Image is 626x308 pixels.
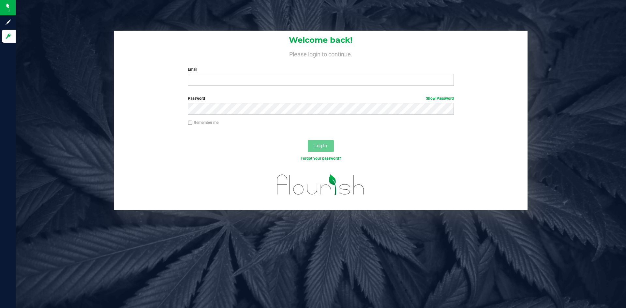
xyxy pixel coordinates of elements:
[188,66,454,72] label: Email
[314,143,327,148] span: Log In
[308,140,334,152] button: Log In
[269,168,372,201] img: flourish_logo.svg
[5,19,11,25] inline-svg: Sign up
[188,121,192,125] input: Remember me
[188,120,218,125] label: Remember me
[426,96,454,101] a: Show Password
[114,50,528,57] h4: Please login to continue.
[188,96,205,101] span: Password
[301,156,341,161] a: Forgot your password?
[114,36,528,44] h1: Welcome back!
[5,33,11,39] inline-svg: Log in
